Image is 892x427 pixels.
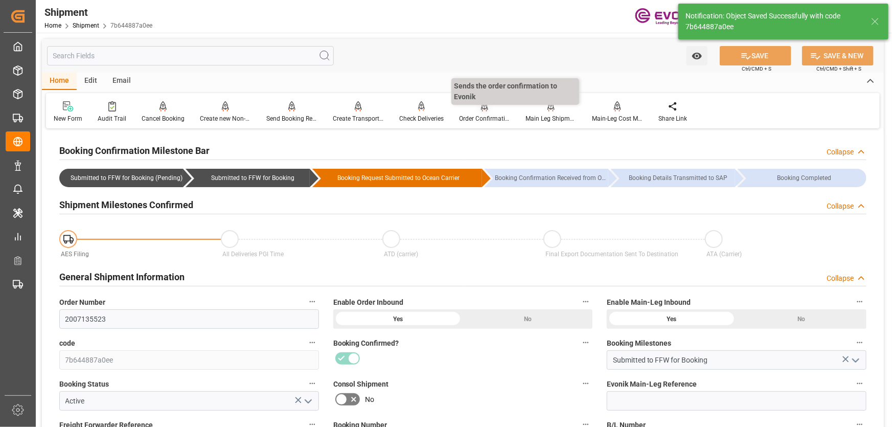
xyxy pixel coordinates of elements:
div: Email [105,73,139,90]
div: Shipment [44,5,152,20]
h2: General Shipment Information [59,270,185,284]
h2: Shipment Milestones Confirmed [59,198,193,212]
button: Booking Milestones [853,336,866,349]
button: Booking Status [306,377,319,390]
span: AES Filing [61,251,89,258]
input: Search Fields [47,46,334,65]
p: Sends the order confirmation to Evonik [451,78,579,105]
div: New Form [54,114,82,123]
div: Share Link [658,114,687,123]
div: Main-Leg Cost Message [592,114,643,123]
span: ATA (Carrier) [707,251,742,258]
div: Send Booking Request To ABS [266,114,317,123]
div: No [737,309,866,329]
div: Check Deliveries [399,114,444,123]
button: Enable Main-Leg Inbound [853,295,866,308]
button: SAVE & NEW [802,46,874,65]
img: Evonik-brand-mark-Deep-Purple-RGB.jpeg_1700498283.jpeg [635,8,701,26]
span: Consol Shipment [333,379,389,390]
button: Enable Order Inbound [579,295,592,308]
div: Yes [333,309,463,329]
div: Booking Details Transmitted to SAP [621,169,735,187]
span: Ctrl/CMD + S [742,65,771,73]
div: Cancel Booking [142,114,185,123]
span: code [59,338,75,349]
span: Order Number [59,297,105,308]
div: Collapse [827,273,854,284]
div: Booking Completed [738,169,866,187]
button: open menu [847,352,862,368]
button: Consol Shipment [579,377,592,390]
span: Booking Confirmed? [333,338,399,349]
div: Collapse [827,201,854,212]
div: Booking Confirmation Received from Ocean Carrier [485,169,608,187]
span: Evonik Main-Leg Reference [607,379,697,390]
button: Order Number [306,295,319,308]
span: Enable Order Inbound [333,297,404,308]
div: Order Confirmation [459,114,510,123]
span: Booking Status [59,379,109,390]
div: Home [42,73,77,90]
button: open menu [687,46,707,65]
div: Booking Confirmation Received from Ocean Carrier [495,169,608,187]
div: Audit Trail [98,114,126,123]
div: Main Leg Shipment [525,114,577,123]
span: All Deliveries PGI Time [222,251,284,258]
button: Evonik Main-Leg Reference [853,377,866,390]
div: Edit [77,73,105,90]
span: Enable Main-Leg Inbound [607,297,691,308]
div: Booking Completed [748,169,861,187]
div: Booking Request Submitted to Ocean Carrier [323,169,475,187]
a: Shipment [73,22,99,29]
button: SAVE [720,46,791,65]
div: Submitted to FFW for Booking (Pending) [59,169,183,187]
h2: Booking Confirmation Milestone Bar [59,144,210,158]
button: Booking Confirmed? [579,336,592,349]
div: Notification: Object Saved Successfully with code 7b644887a0ee [685,11,861,32]
span: Final Export Documentation Sent To Destination [545,251,678,258]
div: Booking Request Submitted to Ocean Carrier [312,169,482,187]
div: Booking Details Transmitted to SAP [611,169,735,187]
div: Submitted to FFW for Booking (Pending) [70,169,183,187]
button: code [306,336,319,349]
div: Create Transport Unit [333,114,384,123]
span: Booking Milestones [607,338,671,349]
div: Yes [607,309,737,329]
div: Submitted to FFW for Booking [186,169,309,187]
div: Submitted to FFW for Booking [196,169,309,187]
span: Ctrl/CMD + Shift + S [816,65,861,73]
span: No [365,394,375,405]
div: No [463,309,592,329]
button: open menu [300,393,315,409]
div: Create new Non-Conformance [200,114,251,123]
a: Home [44,22,61,29]
div: Collapse [827,147,854,158]
span: ATD (carrier) [384,251,418,258]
